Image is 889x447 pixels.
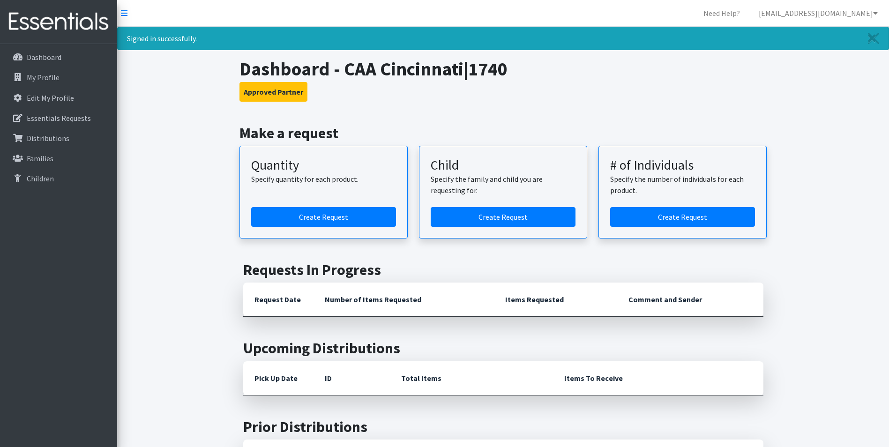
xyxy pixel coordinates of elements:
p: Distributions [27,134,69,143]
img: HumanEssentials [4,6,113,37]
p: Specify the number of individuals for each product. [610,173,755,196]
a: Create a request by quantity [251,207,396,227]
th: Pick Up Date [243,361,314,395]
a: Essentials Requests [4,109,113,127]
th: Comment and Sender [617,283,763,317]
a: Edit My Profile [4,89,113,107]
a: Children [4,169,113,188]
h2: Prior Distributions [243,418,763,436]
h2: Make a request [239,124,767,142]
p: Edit My Profile [27,93,74,103]
a: Close [859,27,889,50]
h3: Quantity [251,157,396,173]
th: Number of Items Requested [314,283,494,317]
a: Families [4,149,113,168]
button: Approved Partner [239,82,307,102]
a: Need Help? [696,4,747,22]
p: Dashboard [27,52,61,62]
h3: # of Individuals [610,157,755,173]
th: ID [314,361,390,395]
p: Specify quantity for each product. [251,173,396,185]
p: Essentials Requests [27,113,91,123]
h2: Requests In Progress [243,261,763,279]
h1: Dashboard - CAA Cincinnati|1740 [239,58,767,80]
p: Specify the family and child you are requesting for. [431,173,575,196]
p: Families [27,154,53,163]
p: Children [27,174,54,183]
p: My Profile [27,73,60,82]
th: Total Items [390,361,553,395]
a: Create a request by number of individuals [610,207,755,227]
a: Create a request for a child or family [431,207,575,227]
th: Request Date [243,283,314,317]
a: Distributions [4,129,113,148]
a: Dashboard [4,48,113,67]
h2: Upcoming Distributions [243,339,763,357]
th: Items Requested [494,283,617,317]
h3: Child [431,157,575,173]
a: [EMAIL_ADDRESS][DOMAIN_NAME] [751,4,885,22]
div: Signed in successfully. [117,27,889,50]
th: Items To Receive [553,361,763,395]
a: My Profile [4,68,113,87]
